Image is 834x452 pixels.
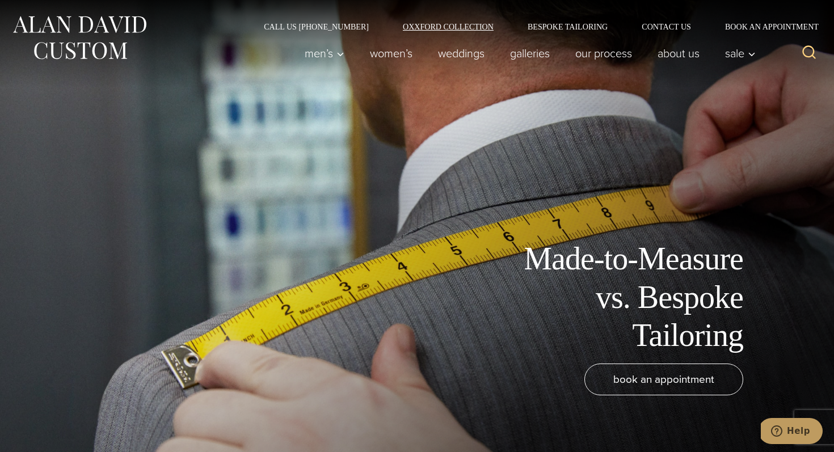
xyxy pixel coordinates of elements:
button: Men’s sub menu toggle [292,42,357,65]
a: Call Us [PHONE_NUMBER] [247,23,386,31]
a: About Us [645,42,713,65]
a: book an appointment [584,364,743,395]
a: Contact Us [625,23,708,31]
h1: Made-to-Measure vs. Bespoke Tailoring [488,240,743,354]
span: book an appointment [613,371,714,387]
nav: Primary Navigation [292,42,762,65]
button: Sale sub menu toggle [713,42,762,65]
button: View Search Form [795,40,823,67]
iframe: Opens a widget where you can chat to one of our agents [761,418,823,446]
a: Book an Appointment [708,23,823,31]
a: Our Process [563,42,645,65]
a: Oxxford Collection [386,23,511,31]
nav: Secondary Navigation [247,23,823,31]
a: Bespoke Tailoring [511,23,625,31]
a: Galleries [498,42,563,65]
img: Alan David Custom [11,12,148,63]
a: weddings [426,42,498,65]
a: Women’s [357,42,426,65]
